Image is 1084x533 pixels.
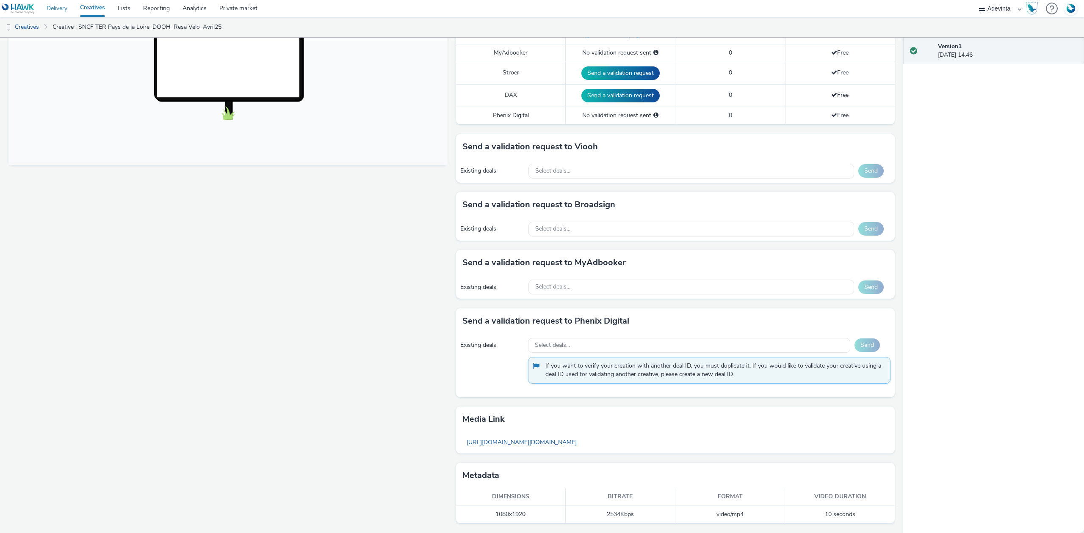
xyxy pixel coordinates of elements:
[48,17,226,37] a: Creative : SNCF TER Pays de la Loire_DOOH_Resa Velo_Avril25
[858,280,884,294] button: Send
[1026,2,1038,15] img: Hawk Academy
[675,488,785,506] th: Format
[545,362,882,379] span: If you want to verify your creation with another deal ID, you must duplicate it. If you would lik...
[653,111,658,120] div: Please select a deal below and click on Send to send a validation request to Phenix Digital.
[785,506,895,523] td: 10 seconds
[2,3,35,14] img: undefined Logo
[653,49,658,57] div: Please select a deal below and click on Send to send a validation request to MyAdbooker.
[1026,2,1042,15] a: Hawk Academy
[938,42,962,50] strong: Version 1
[729,69,732,77] span: 0
[456,84,566,107] td: DAX
[456,506,566,523] td: 1080x1920
[858,164,884,178] button: Send
[854,338,880,352] button: Send
[858,222,884,236] button: Send
[460,341,524,349] div: Existing deals
[535,342,570,349] span: Select deals...
[938,42,1077,60] div: [DATE] 14:46
[462,256,626,269] h3: Send a validation request to MyAdbooker
[462,434,581,451] a: [URL][DOMAIN_NAME][DOMAIN_NAME]
[462,198,615,211] h3: Send a validation request to Broadsign
[460,225,525,233] div: Existing deals
[831,69,849,77] span: Free
[675,506,785,523] td: video/mp4
[462,413,505,426] h3: Media link
[535,168,570,175] span: Select deals...
[456,62,566,84] td: Stroer
[460,283,525,291] div: Existing deals
[729,111,732,119] span: 0
[570,111,671,120] div: No validation request sent
[831,49,849,57] span: Free
[729,49,732,57] span: 0
[456,107,566,124] td: Phenix Digital
[462,140,598,153] h3: Send a validation request to Viooh
[456,44,566,62] td: MyAdbooker
[831,91,849,99] span: Free
[1065,2,1077,15] img: Account FR
[456,488,566,506] th: Dimensions
[462,469,499,482] h3: Metadata
[785,488,895,506] th: Video duration
[729,91,732,99] span: 0
[462,315,629,327] h3: Send a validation request to Phenix Digital
[4,23,13,32] img: dooh
[570,49,671,57] div: No validation request sent
[460,167,525,175] div: Existing deals
[581,66,660,80] button: Send a validation request
[535,225,570,233] span: Select deals...
[535,283,570,291] span: Select deals...
[566,488,675,506] th: Bitrate
[581,89,660,102] button: Send a validation request
[831,111,849,119] span: Free
[566,506,675,523] td: 2534 Kbps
